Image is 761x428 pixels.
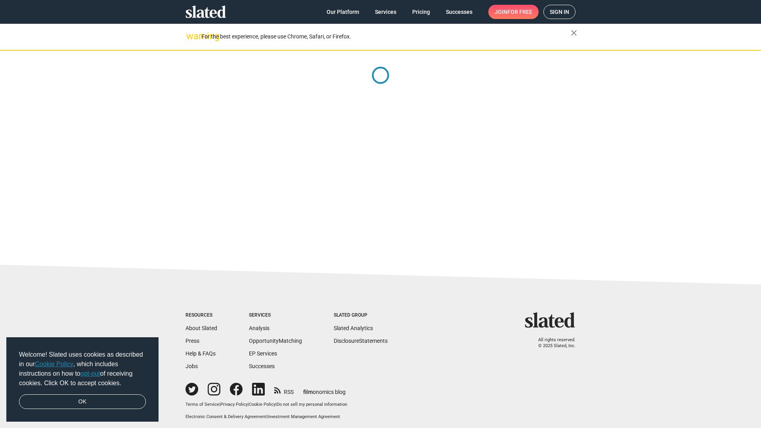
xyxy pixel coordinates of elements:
[507,5,532,19] span: for free
[446,5,472,19] span: Successes
[185,312,217,319] div: Resources
[320,5,365,19] a: Our Platform
[249,325,270,331] a: Analysis
[80,370,100,377] a: opt-out
[495,5,532,19] span: Join
[569,28,579,38] mat-icon: close
[249,312,302,319] div: Services
[406,5,436,19] a: Pricing
[277,402,347,408] button: Do not sell my personal information
[19,350,146,388] span: Welcome! Slated uses cookies as described in our , which includes instructions on how to of recei...
[185,350,216,357] a: Help & FAQs
[268,414,340,419] a: Investment Management Agreement
[303,382,346,396] a: filmonomics blog
[440,5,479,19] a: Successes
[275,402,277,407] span: |
[185,338,199,344] a: Press
[201,31,571,42] div: For the best experience, please use Chrome, Safari, or Firefox.
[249,402,275,407] a: Cookie Policy
[550,5,569,19] span: Sign in
[35,361,73,367] a: Cookie Policy
[334,325,373,331] a: Slated Analytics
[274,384,294,396] a: RSS
[327,5,359,19] span: Our Platform
[185,363,198,369] a: Jobs
[488,5,539,19] a: Joinfor free
[19,394,146,409] a: dismiss cookie message
[185,402,219,407] a: Terms of Service
[303,389,313,395] span: film
[369,5,403,19] a: Services
[249,363,275,369] a: Successes
[220,402,248,407] a: Privacy Policy
[334,338,388,344] a: DisclosureStatements
[375,5,396,19] span: Services
[219,402,220,407] span: |
[6,337,159,422] div: cookieconsent
[412,5,430,19] span: Pricing
[248,402,249,407] span: |
[186,31,196,41] mat-icon: warning
[249,350,277,357] a: EP Services
[185,325,217,331] a: About Slated
[185,414,266,419] a: Electronic Consent & Delivery Agreement
[334,312,388,319] div: Slated Group
[266,414,268,419] span: |
[530,337,576,349] p: All rights reserved. © 2025 Slated, Inc.
[543,5,576,19] a: Sign in
[249,338,302,344] a: OpportunityMatching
